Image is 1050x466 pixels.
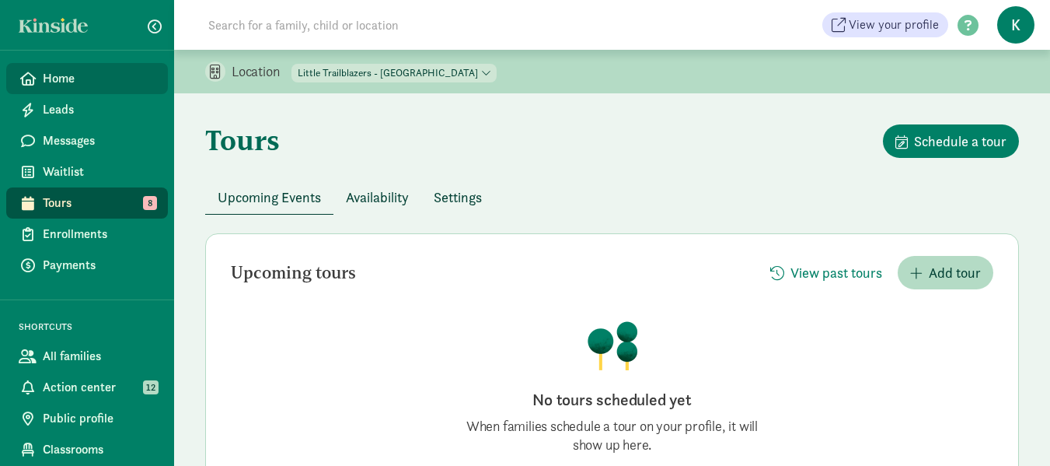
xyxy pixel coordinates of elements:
[6,63,168,94] a: Home
[6,219,168,250] a: Enrollments
[205,124,280,156] h1: Tours
[6,156,168,187] a: Waitlist
[6,187,168,219] a: Tours 8
[883,124,1019,158] button: Schedule a tour
[758,265,895,282] a: View past tours
[6,372,168,403] a: Action center 12
[6,403,168,434] a: Public profile
[333,180,421,214] button: Availability
[43,256,155,275] span: Payments
[457,417,768,454] p: When families schedule a tour on your profile, it will show up here.
[43,347,155,366] span: All families
[232,62,291,81] p: Location
[898,256,993,289] button: Add tour
[43,225,155,244] span: Enrollments
[346,187,409,208] span: Availability
[790,262,882,283] span: View past tours
[143,196,157,210] span: 8
[143,380,159,394] span: 12
[929,262,981,283] span: Add tour
[43,131,155,150] span: Messages
[6,125,168,156] a: Messages
[218,187,321,208] span: Upcoming Events
[997,6,1034,44] span: K
[6,94,168,125] a: Leads
[43,163,155,181] span: Waitlist
[822,12,948,37] a: View your profile
[6,434,168,465] a: Classrooms
[758,256,895,289] button: View past tours
[434,187,482,208] span: Settings
[586,321,639,370] img: illustration-trees.png
[6,341,168,372] a: All families
[849,16,939,34] span: View your profile
[205,180,333,214] button: Upcoming Events
[972,391,1050,466] iframe: Chat Widget
[457,389,768,411] h2: No tours scheduled yet
[43,69,155,88] span: Home
[43,378,155,397] span: Action center
[43,194,155,212] span: Tours
[231,264,356,282] h2: Upcoming tours
[421,180,494,214] button: Settings
[43,440,155,459] span: Classrooms
[43,409,155,428] span: Public profile
[6,250,168,281] a: Payments
[199,9,635,40] input: Search for a family, child or location
[43,100,155,119] span: Leads
[914,131,1006,152] span: Schedule a tour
